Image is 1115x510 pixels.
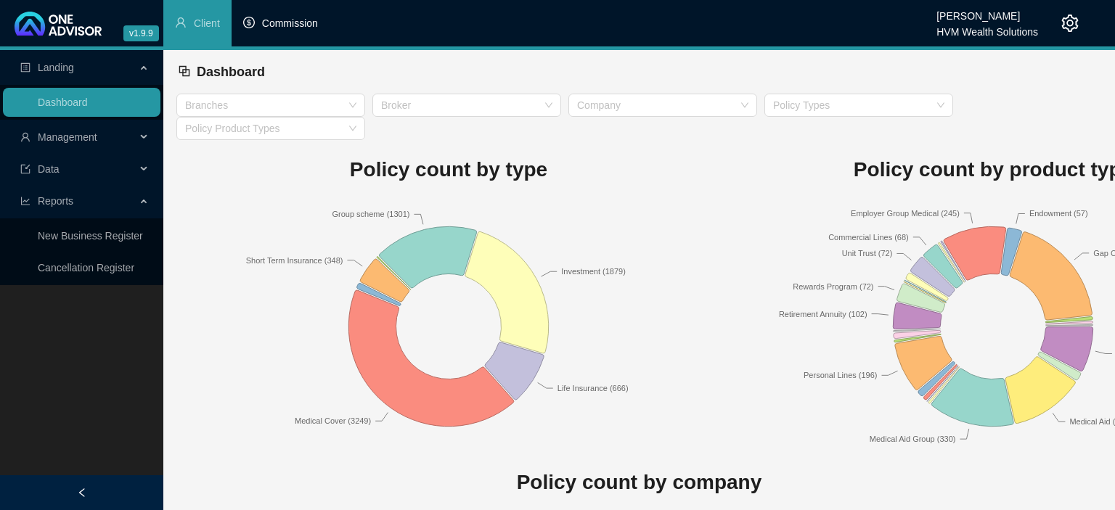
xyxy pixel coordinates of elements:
[870,435,956,443] text: Medical Aid Group (330)
[20,132,30,142] span: user
[20,62,30,73] span: profile
[561,267,626,276] text: Investment (1879)
[851,208,960,217] text: Employer Group Medical (245)
[793,281,873,290] text: Rewards Program (72)
[246,255,343,264] text: Short Term Insurance (348)
[123,25,159,41] span: v1.9.9
[197,65,265,79] span: Dashboard
[38,163,60,175] span: Data
[20,196,30,206] span: line-chart
[243,17,255,28] span: dollar
[779,309,867,318] text: Retirement Annuity (102)
[38,62,74,73] span: Landing
[175,17,187,28] span: user
[38,230,143,242] a: New Business Register
[176,466,1102,498] h1: Policy count by company
[38,131,97,143] span: Management
[828,232,909,241] text: Commercial Lines (68)
[332,210,409,218] text: Group scheme (1301)
[194,17,220,29] span: Client
[936,20,1038,36] div: HVM Wealth Solutions
[20,164,30,174] span: import
[15,12,102,36] img: 2df55531c6924b55f21c4cf5d4484680-logo-light.svg
[38,262,134,273] a: Cancellation Register
[178,65,191,78] span: block
[38,195,73,207] span: Reports
[77,488,87,498] span: left
[804,371,878,379] text: Personal Lines (196)
[1061,15,1079,32] span: setting
[1029,209,1088,218] text: Endowment (57)
[38,96,88,108] a: Dashboard
[176,154,721,186] h1: Policy count by type
[262,17,318,29] span: Commission
[557,384,629,392] text: Life Insurance (666)
[295,416,371,425] text: Medical Cover (3249)
[936,4,1038,20] div: [PERSON_NAME]
[842,249,893,258] text: Unit Trust (72)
